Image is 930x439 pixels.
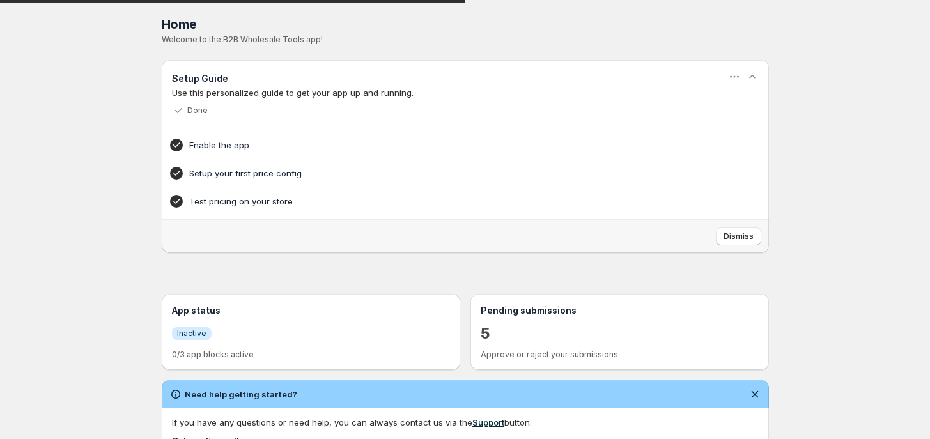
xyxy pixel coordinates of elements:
p: Done [187,105,208,116]
button: Dismiss [716,227,761,245]
h3: Setup Guide [172,72,228,85]
p: Approve or reject your submissions [481,350,759,360]
h3: Pending submissions [481,304,759,317]
a: InfoInactive [172,327,212,340]
span: Dismiss [724,231,754,242]
p: 0/3 app blocks active [172,350,450,360]
span: Home [162,17,197,32]
h2: Need help getting started? [185,388,297,401]
p: Welcome to the B2B Wholesale Tools app! [162,35,769,45]
h3: App status [172,304,450,317]
h4: Test pricing on your store [189,195,702,208]
span: Inactive [177,328,206,339]
p: Use this personalized guide to get your app up and running. [172,86,759,99]
button: Dismiss notification [746,385,764,403]
h4: Enable the app [189,139,702,151]
div: If you have any questions or need help, you can always contact us via the button. [172,416,759,429]
h4: Setup your first price config [189,167,702,180]
a: 5 [481,323,490,344]
a: Support [472,417,504,427]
